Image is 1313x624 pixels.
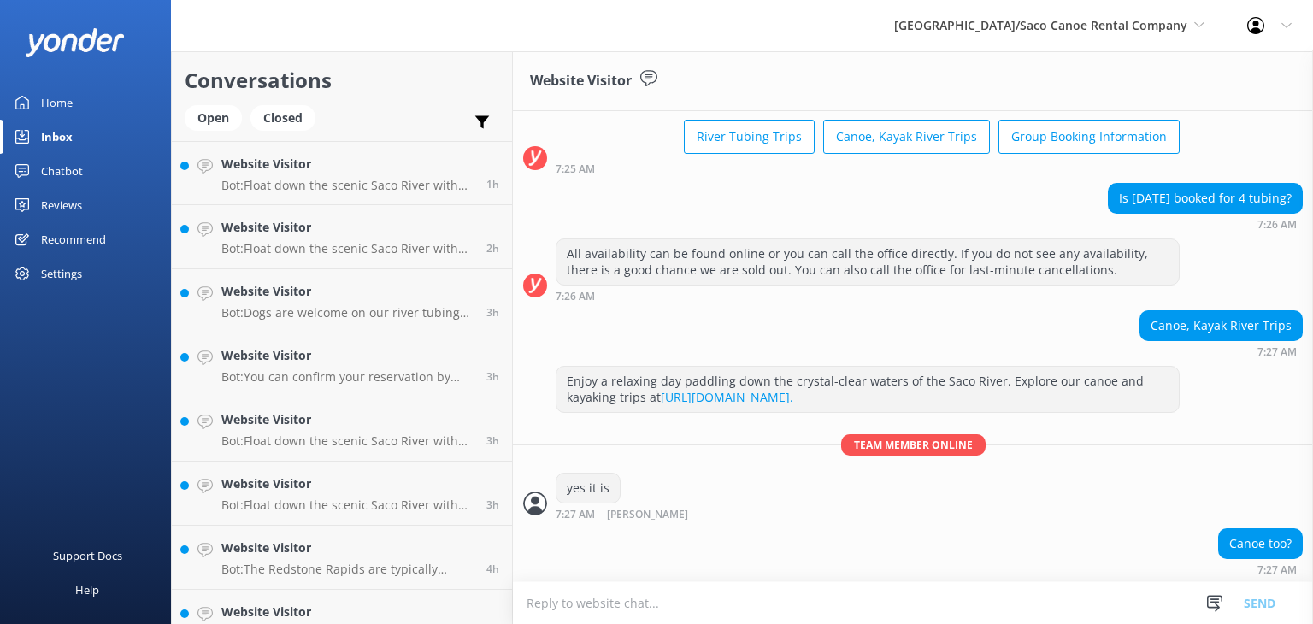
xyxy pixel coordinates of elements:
div: Help [75,573,99,607]
a: Website VisitorBot:Float down the scenic Saco River with our tubing trips! Check out rates and tr... [172,462,512,526]
strong: 7:25 AM [556,164,595,174]
div: Canoe too? [1219,529,1302,558]
a: Website VisitorBot:The Redstone Rapids are typically available for booking in the early season, w... [172,526,512,590]
div: 06:27am 10-Aug-2025 (UTC -05:00) America/Cancun [1218,563,1303,575]
strong: 7:27 AM [1257,347,1297,357]
span: 05:53pm 10-Aug-2025 (UTC -05:00) America/Cancun [486,433,499,448]
p: Bot: Float down the scenic Saco River with our tubing trips! Check out rates and trip details at ... [221,433,474,449]
h4: Website Visitor [221,410,474,429]
a: Website VisitorBot:Dogs are welcome on our river tubing trips! We recommend the 1 mile float for ... [172,269,512,333]
p: Bot: Dogs are welcome on our river tubing trips! We recommend the 1 mile float for dogs. You can ... [221,305,474,321]
div: 06:27am 10-Aug-2025 (UTC -05:00) America/Cancun [556,508,744,521]
h4: Website Visitor [221,218,474,237]
div: Reviews [41,188,82,222]
a: Website VisitorBot:Float down the scenic Saco River with our tubing trips! Check out rates and tr... [172,397,512,462]
div: 06:26am 10-Aug-2025 (UTC -05:00) America/Cancun [556,290,1180,302]
img: yonder-white-logo.png [26,28,124,56]
p: Bot: You can confirm your reservation by contacting us at [PHONE_NUMBER] or [EMAIL_ADDRESS][DOMAI... [221,369,474,385]
a: [URL][DOMAIN_NAME]. [661,389,793,405]
p: Bot: Float down the scenic Saco River with our tubing trips! Check out rates and trip details at ... [221,178,474,193]
strong: 7:26 AM [1257,220,1297,230]
span: 06:02pm 10-Aug-2025 (UTC -05:00) America/Cancun [486,369,499,384]
span: 06:25pm 10-Aug-2025 (UTC -05:00) America/Cancun [486,241,499,256]
strong: 7:26 AM [556,291,595,302]
p: Bot: The Redstone Rapids are typically available for booking in the early season, which is May an... [221,562,474,577]
div: Open [185,105,242,131]
h4: Website Visitor [221,282,474,301]
a: Website VisitorBot:Float down the scenic Saco River with our tubing trips! Check out rates and tr... [172,205,512,269]
h4: Website Visitor [221,474,474,493]
span: 05:51pm 10-Aug-2025 (UTC -05:00) America/Cancun [486,497,499,512]
div: Enjoy a relaxing day paddling down the crystal-clear waters of the Saco River. Explore our canoe ... [556,367,1179,412]
button: Group Booking Information [998,120,1180,154]
button: Canoe, Kayak River Trips [823,120,990,154]
strong: 7:27 AM [1257,565,1297,575]
a: Website VisitorBot:You can confirm your reservation by contacting us at [PHONE_NUMBER] or [EMAIL_... [172,333,512,397]
h2: Conversations [185,64,499,97]
span: 07:27pm 10-Aug-2025 (UTC -05:00) America/Cancun [486,177,499,191]
a: Open [185,108,250,127]
div: Settings [41,256,82,291]
span: [PERSON_NAME] [607,509,688,521]
span: 06:13pm 10-Aug-2025 (UTC -05:00) America/Cancun [486,305,499,320]
div: 06:26am 10-Aug-2025 (UTC -05:00) America/Cancun [1108,218,1303,230]
h4: Website Visitor [221,346,474,365]
div: All availability can be found online or you can call the office directly. If you do not see any a... [556,239,1179,285]
span: 05:12pm 10-Aug-2025 (UTC -05:00) America/Cancun [486,562,499,576]
div: 06:27am 10-Aug-2025 (UTC -05:00) America/Cancun [1139,345,1303,357]
strong: 7:27 AM [556,509,595,521]
a: Website VisitorBot:Float down the scenic Saco River with our tubing trips! Check out rates and tr... [172,141,512,205]
div: Home [41,85,73,120]
div: Is [DATE] booked for 4 tubing? [1109,184,1302,213]
div: Inbox [41,120,73,154]
div: Canoe, Kayak River Trips [1140,311,1302,340]
h4: Website Visitor [221,539,474,557]
div: Closed [250,105,315,131]
div: Support Docs [53,539,122,573]
span: [GEOGRAPHIC_DATA]/Saco Canoe Rental Company [894,17,1187,33]
h4: Website Visitor [221,155,474,174]
h3: Website Visitor [530,70,632,92]
h4: Website Visitor [221,603,474,621]
a: Closed [250,108,324,127]
p: Bot: Float down the scenic Saco River with our tubing trips! Check out rates and trip details at ... [221,497,474,513]
p: Bot: Float down the scenic Saco River with our tubing trips! Check out rates and trip details at ... [221,241,474,256]
span: Team member online [841,434,986,456]
div: Chatbot [41,154,83,188]
button: River Tubing Trips [684,120,815,154]
div: Recommend [41,222,106,256]
div: 06:25am 10-Aug-2025 (UTC -05:00) America/Cancun [556,162,1180,174]
div: yes it is [556,474,620,503]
